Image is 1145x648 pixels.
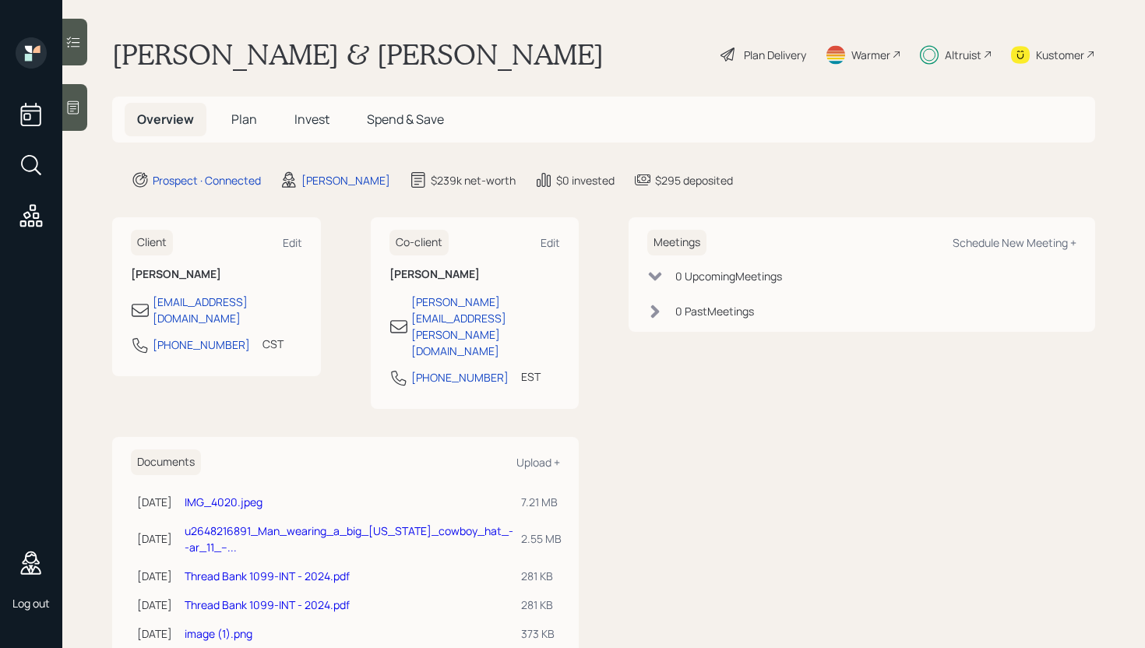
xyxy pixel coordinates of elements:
div: $295 deposited [655,172,733,188]
h6: Meetings [647,230,706,255]
a: image (1).png [185,626,252,641]
div: $239k net-worth [431,172,516,188]
h6: Documents [131,449,201,475]
div: 281 KB [521,568,562,584]
div: 0 Upcoming Meeting s [675,268,782,284]
div: [DATE] [137,494,172,510]
div: [DATE] [137,530,172,547]
div: Upload + [516,455,560,470]
h6: Client [131,230,173,255]
h6: [PERSON_NAME] [131,268,302,281]
div: 281 KB [521,597,562,613]
a: u2648216891_Man_wearing_a_big_[US_STATE]_cowboy_hat_--ar_11_--... [185,523,513,555]
div: Plan Delivery [744,47,806,63]
span: Overview [137,111,194,128]
div: 0 Past Meeting s [675,303,754,319]
span: Invest [294,111,329,128]
h1: [PERSON_NAME] & [PERSON_NAME] [112,37,604,72]
div: Kustomer [1036,47,1084,63]
span: Spend & Save [367,111,444,128]
div: CST [262,336,284,352]
div: Prospect · Connected [153,172,261,188]
div: [EMAIL_ADDRESS][DOMAIN_NAME] [153,294,302,326]
div: [DATE] [137,625,172,642]
h6: [PERSON_NAME] [389,268,561,281]
div: $0 invested [556,172,615,188]
h6: Co-client [389,230,449,255]
a: Thread Bank 1099-INT - 2024.pdf [185,569,350,583]
div: [DATE] [137,568,172,584]
div: Schedule New Meeting + [953,235,1076,250]
div: [PHONE_NUMBER] [153,336,250,353]
span: Plan [231,111,257,128]
div: Edit [283,235,302,250]
div: [PHONE_NUMBER] [411,369,509,386]
a: IMG_4020.jpeg [185,495,262,509]
div: 2.55 MB [521,530,562,547]
div: [DATE] [137,597,172,613]
div: 7.21 MB [521,494,562,510]
div: Warmer [851,47,890,63]
div: Log out [12,596,50,611]
div: [PERSON_NAME][EMAIL_ADDRESS][PERSON_NAME][DOMAIN_NAME] [411,294,561,359]
div: EST [521,368,541,385]
div: Edit [541,235,560,250]
div: 373 KB [521,625,562,642]
div: [PERSON_NAME] [301,172,390,188]
div: Altruist [945,47,981,63]
a: Thread Bank 1099-INT - 2024.pdf [185,597,350,612]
